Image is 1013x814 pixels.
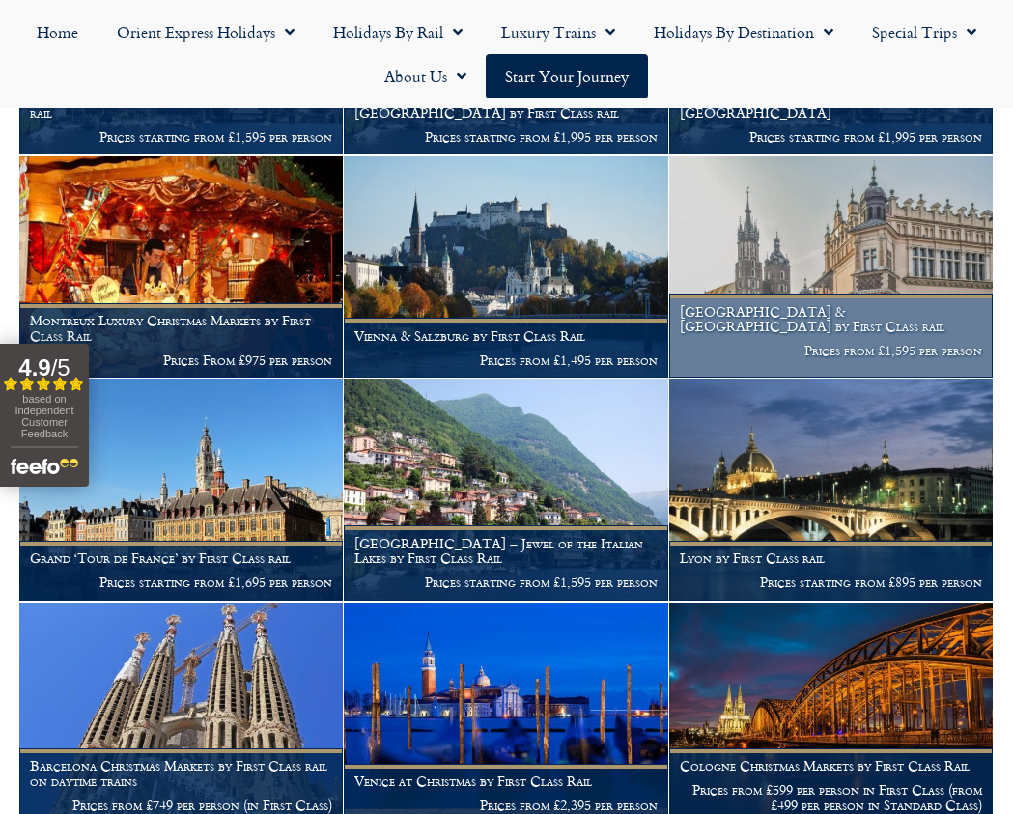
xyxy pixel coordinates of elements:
[344,379,668,602] a: [GEOGRAPHIC_DATA] – Jewel of the Italian Lakes by First Class Rail Prices starting from £1,595 pe...
[486,54,648,98] a: Start your Journey
[30,575,332,590] p: Prices starting from £1,695 per person
[354,798,657,813] p: Prices from £2,395 per person
[853,10,996,54] a: Special Trips
[30,758,332,789] h1: Barcelona Christmas Markets by First Class rail on daytime trains
[354,90,657,121] h1: Duo of Italian Lakes via [GEOGRAPHIC_DATA] by First Class rail
[354,129,657,145] p: Prices starting from £1,995 per person
[30,129,332,145] p: Prices starting from £1,595 per person
[98,10,314,54] a: Orient Express Holidays
[354,773,657,789] h1: Venice at Christmas by First Class Rail
[344,156,668,379] a: Vienna & Salzburg by First Class Rail Prices from £1,495 per person
[19,156,344,379] a: Montreux Luxury Christmas Markets by First Class Rail Prices From £975 per person
[354,575,657,590] p: Prices starting from £1,595 per person
[680,129,982,145] p: Prices starting from £1,995 per person
[30,550,332,566] h1: Grand ‘Tour de France’ by First Class rail
[680,74,982,120] h1: Duo of Italian Lakes by First Class rail – [GEOGRAPHIC_DATA], via [GEOGRAPHIC_DATA]
[30,798,332,813] p: Prices from £749 per person (in First Class)
[634,10,853,54] a: Holidays by Destination
[10,10,1003,98] nav: Menu
[680,782,982,813] p: Prices from £599 per person in First Class (from £499 per person in Standard Class)
[354,536,657,567] h1: [GEOGRAPHIC_DATA] – Jewel of the Italian Lakes by First Class Rail
[17,10,98,54] a: Home
[669,156,994,379] a: [GEOGRAPHIC_DATA] & [GEOGRAPHIC_DATA] by First Class rail Prices from £1,595 per person
[19,379,344,602] a: Grand ‘Tour de France’ by First Class rail Prices starting from £1,695 per person
[669,379,994,602] a: Lyon by First Class rail Prices starting from £895 per person
[354,328,657,344] h1: Vienna & Salzburg by First Class Rail
[680,550,982,566] h1: Lyon by First Class rail
[680,343,982,358] p: Prices from £1,595 per person
[30,313,332,344] h1: Montreux Luxury Christmas Markets by First Class Rail
[680,575,982,590] p: Prices starting from £895 per person
[365,54,486,98] a: About Us
[680,758,982,773] h1: Cologne Christmas Markets by First Class Rail
[354,352,657,368] p: Prices from £1,495 per person
[30,352,332,368] p: Prices From £975 per person
[30,74,332,120] h1: [GEOGRAPHIC_DATA] – Jewel of the Italian Lakes via [GEOGRAPHIC_DATA] by First Class rail
[680,304,982,335] h1: [GEOGRAPHIC_DATA] & [GEOGRAPHIC_DATA] by First Class rail
[314,10,482,54] a: Holidays by Rail
[482,10,634,54] a: Luxury Trains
